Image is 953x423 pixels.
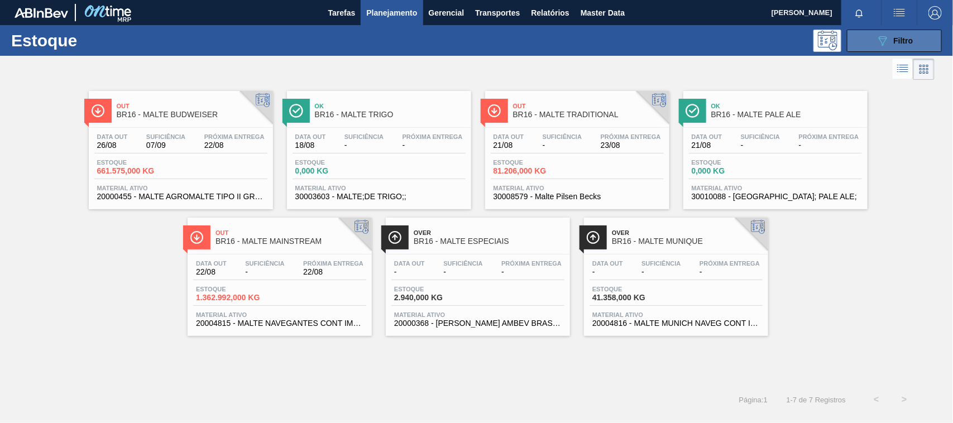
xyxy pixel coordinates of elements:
[501,260,562,267] span: Próxima Entrega
[700,268,760,276] span: -
[847,30,942,52] button: Filtro
[97,185,265,191] span: Material ativo
[894,36,913,45] span: Filtro
[494,141,524,150] span: 21/08
[328,6,356,20] span: Tarefas
[686,104,700,118] img: Ícone
[487,104,501,118] img: Ícone
[91,104,105,118] img: Ícone
[295,193,463,201] span: 30003603 - MALTE;DE TRIGO;;
[692,141,722,150] span: 21/08
[741,133,780,140] span: Suficiência
[692,185,859,191] span: Material ativo
[117,110,267,119] span: BR16 - MALTE BUDWEISER
[675,83,873,209] a: ÍconeOkBR16 - MALTE PALE ALEData out21/08Suficiência-Próxima Entrega-Estoque0,000 KGMaterial ativ...
[741,141,780,150] span: -
[592,286,671,292] span: Estoque
[344,141,384,150] span: -
[295,159,373,166] span: Estoque
[403,141,463,150] span: -
[15,8,68,18] img: TNhmsLtSVTkK8tSr43FrP2fwEKptu5GPRR3wAAAABJRU5ErkJggg==
[146,141,185,150] span: 07/09
[97,133,128,140] span: Data out
[890,386,918,414] button: >
[543,141,582,150] span: -
[601,141,661,150] span: 23/08
[295,167,373,175] span: 0,000 KG
[80,83,279,209] a: ÍconeOutBR16 - MALTE BUDWEISERData out26/08Suficiência07/09Próxima Entrega22/08Estoque661.575,000...
[394,319,562,328] span: 20000368 - MALTE TORRADO AMBEV BRASIL SACO 40 KG
[813,30,841,52] div: Pogramando: nenhum usuário selecionado
[429,6,464,20] span: Gerencial
[289,104,303,118] img: Ícone
[344,133,384,140] span: Suficiência
[394,260,425,267] span: Data out
[739,396,768,404] span: Página : 1
[394,294,472,302] span: 2.940,000 KG
[612,229,763,236] span: Over
[377,209,576,336] a: ÍconeOverBR16 - MALTE ESPECIAISData out-Suficiência-Próxima Entrega-Estoque2.940,000 KGMaterial a...
[97,167,175,175] span: 661.575,000 KG
[215,237,366,246] span: BR16 - MALTE MAINSTREAM
[295,133,326,140] span: Data out
[394,286,472,292] span: Estoque
[863,386,890,414] button: <
[592,319,760,328] span: 20004816 - MALTE MUNICH NAVEG CONT IMPORT SUP 40%
[913,59,935,80] div: Visão em Cards
[700,260,760,267] span: Próxima Entrega
[494,185,661,191] span: Material ativo
[513,110,664,119] span: BR16 - MALTE TRADITIONAL
[711,103,862,109] span: Ok
[494,167,572,175] span: 81.206,000 KG
[692,193,859,201] span: 30010088 - MALTE; PALE ALE;
[403,133,463,140] span: Próxima Entrega
[97,193,265,201] span: 20000455 - MALTE AGROMALTE TIPO II GRANEL
[295,185,463,191] span: Material ativo
[928,6,942,20] img: Logout
[592,294,671,302] span: 41.358,000 KG
[196,319,363,328] span: 20004815 - MALTE NAVEGANTES CONT IMPORT SUP 40%
[303,268,363,276] span: 22/08
[494,133,524,140] span: Data out
[586,230,600,244] img: Ícone
[576,209,774,336] a: ÍconeOverBR16 - MALTE MUNIQUEData out-Suficiência-Próxima Entrega-Estoque41.358,000 KGMaterial at...
[315,110,466,119] span: BR16 - MALTE TRIGO
[531,6,569,20] span: Relatórios
[117,103,267,109] span: Out
[146,133,185,140] span: Suficiência
[204,141,265,150] span: 22/08
[641,268,681,276] span: -
[692,159,770,166] span: Estoque
[592,311,760,318] span: Material ativo
[711,110,862,119] span: BR16 - MALTE PALE ALE
[204,133,265,140] span: Próxima Entrega
[388,230,402,244] img: Ícone
[893,59,913,80] div: Visão em Lista
[414,237,564,246] span: BR16 - MALTE ESPECIAIS
[394,268,425,276] span: -
[97,141,128,150] span: 26/08
[893,6,906,20] img: userActions
[245,268,284,276] span: -
[179,209,377,336] a: ÍconeOutBR16 - MALTE MAINSTREAMData out22/08Suficiência-Próxima Entrega22/08Estoque1.362.992,000 ...
[315,103,466,109] span: Ok
[543,133,582,140] span: Suficiência
[303,260,363,267] span: Próxima Entrega
[494,159,572,166] span: Estoque
[513,103,664,109] span: Out
[196,260,227,267] span: Data out
[692,133,722,140] span: Data out
[581,6,625,20] span: Master Data
[501,268,562,276] span: -
[97,159,175,166] span: Estoque
[799,133,859,140] span: Próxima Entrega
[196,294,274,302] span: 1.362.992,000 KG
[295,141,326,150] span: 18/08
[784,396,846,404] span: 1 - 7 de 7 Registros
[366,6,417,20] span: Planejamento
[592,268,623,276] span: -
[475,6,520,20] span: Transportes
[196,286,274,292] span: Estoque
[215,229,366,236] span: Out
[799,141,859,150] span: -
